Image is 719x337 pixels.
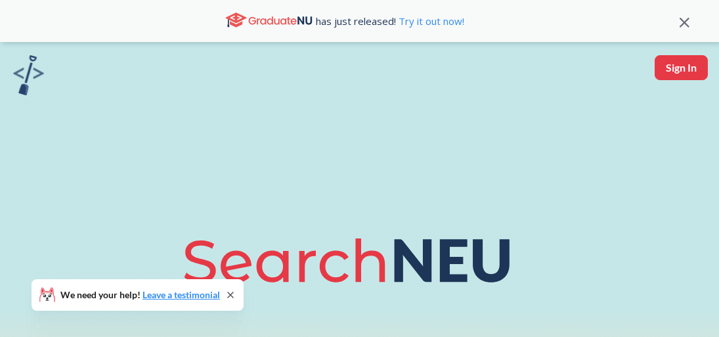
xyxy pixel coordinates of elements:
[13,55,44,99] a: sandbox logo
[655,55,708,80] button: Sign In
[396,14,464,28] a: Try it out now!
[13,55,44,95] img: sandbox logo
[60,290,220,300] span: We need your help!
[316,14,464,28] span: has just released!
[142,289,220,300] a: Leave a testimonial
